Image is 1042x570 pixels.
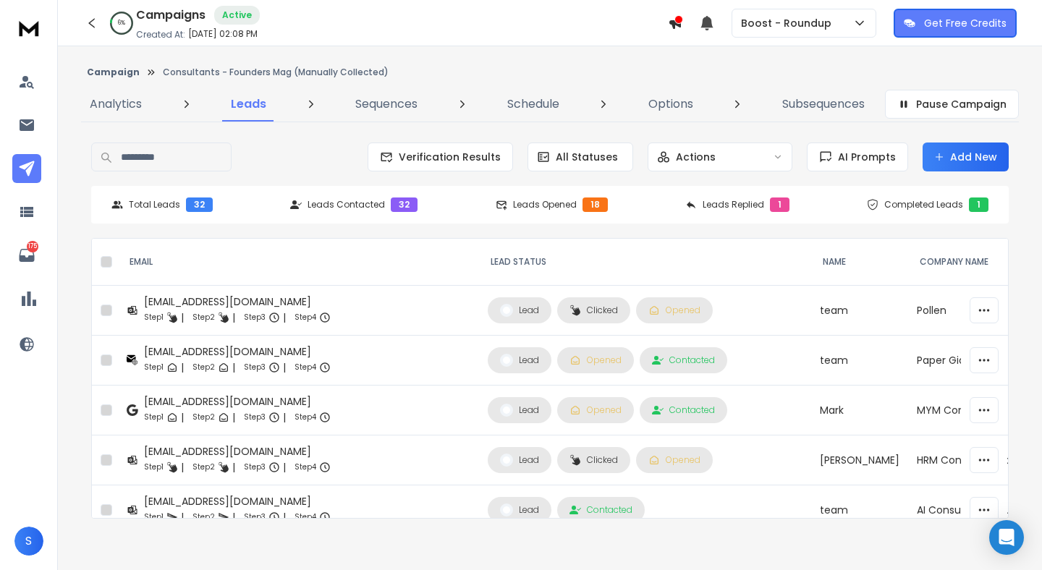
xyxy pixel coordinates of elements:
p: Options [648,95,693,113]
td: HRM Contracting and Conulting [908,435,1035,485]
a: Sequences [347,87,426,122]
p: Step 3 [244,410,266,425]
div: Lead [500,304,539,317]
p: Subsequences [782,95,865,113]
p: Get Free Credits [924,16,1007,30]
p: Step 3 [244,460,266,475]
div: [EMAIL_ADDRESS][DOMAIN_NAME] [144,444,331,459]
th: EMAIL [118,239,479,286]
p: | [181,410,184,425]
p: | [232,510,235,524]
p: Step 2 [192,310,215,325]
p: Step 4 [295,510,316,524]
p: | [283,410,286,425]
th: NAME [811,239,908,286]
p: Step 1 [144,360,164,375]
td: [PERSON_NAME] [811,435,908,485]
p: Step 4 [295,360,316,375]
p: | [181,310,184,325]
p: | [181,460,184,475]
div: Lead [500,454,539,467]
div: 1 [969,197,988,212]
div: Opened [569,354,622,366]
td: Paper Giant [908,336,1035,386]
a: Schedule [499,87,568,122]
p: | [232,460,235,475]
p: | [232,410,235,425]
p: Completed Leads [884,199,963,210]
span: Verification Results [393,150,501,164]
p: | [181,360,184,375]
p: Leads Replied [703,199,764,210]
p: Step 1 [144,460,164,475]
div: Contacted [569,504,632,516]
a: 175 [12,241,41,270]
div: Lead [500,354,539,367]
p: Step 3 [244,310,266,325]
p: Leads [231,95,266,113]
p: [DATE] 02:08 PM [188,28,258,40]
div: Opened [648,305,700,316]
td: team [811,336,908,386]
p: Step 4 [295,310,316,325]
p: Step 4 [295,410,316,425]
div: Opened [648,454,700,466]
p: Step 1 [144,410,164,425]
p: Boost - Roundup [741,16,837,30]
td: Mark [811,386,908,435]
div: 32 [391,197,418,212]
button: Get Free Credits [894,9,1017,38]
div: Lead [500,404,539,417]
a: Analytics [81,87,151,122]
div: [EMAIL_ADDRESS][DOMAIN_NAME] [144,494,331,509]
td: team [811,286,908,336]
p: Created At: [136,29,185,41]
div: Clicked [569,454,618,466]
td: Pollen [908,286,1035,336]
div: 18 [583,197,608,212]
div: 1 [770,197,789,212]
p: Total Leads [129,199,180,210]
div: [EMAIL_ADDRESS][DOMAIN_NAME] [144,394,331,409]
p: Actions [676,150,716,164]
td: MYM Consulting [908,386,1035,435]
div: [EMAIL_ADDRESS][DOMAIN_NAME] [144,294,331,309]
p: Step 2 [192,360,215,375]
p: | [283,460,286,475]
div: [EMAIL_ADDRESS][DOMAIN_NAME] [144,344,331,359]
p: Leads Opened [513,199,577,210]
button: Verification Results [368,142,513,171]
p: Step 1 [144,510,164,524]
p: Analytics [90,95,142,113]
a: Options [640,87,702,122]
p: Leads Contacted [308,199,385,210]
th: LEAD STATUS [479,239,811,286]
p: 6 % [118,19,125,27]
td: AI Consulting Group [908,485,1035,535]
p: | [181,510,184,524]
button: Campaign [87,67,140,78]
p: Step 2 [192,410,215,425]
div: Opened [569,404,622,416]
p: | [283,310,286,325]
p: | [232,310,235,325]
div: Active [214,6,260,25]
a: Subsequences [774,87,873,122]
div: Contacted [652,354,715,366]
p: Step 4 [295,460,316,475]
p: Step 1 [144,310,164,325]
p: Consultants - Founders Mag (Manually Collected) [163,67,389,78]
p: | [232,360,235,375]
th: Company Name [908,239,1035,286]
button: S [14,527,43,556]
span: AI Prompts [832,150,896,164]
div: 32 [186,197,213,212]
p: Schedule [507,95,559,113]
h1: Campaigns [136,7,206,24]
div: Open Intercom Messenger [989,520,1024,555]
button: Pause Campaign [885,90,1019,119]
div: Lead [500,503,539,516]
p: | [283,510,286,524]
